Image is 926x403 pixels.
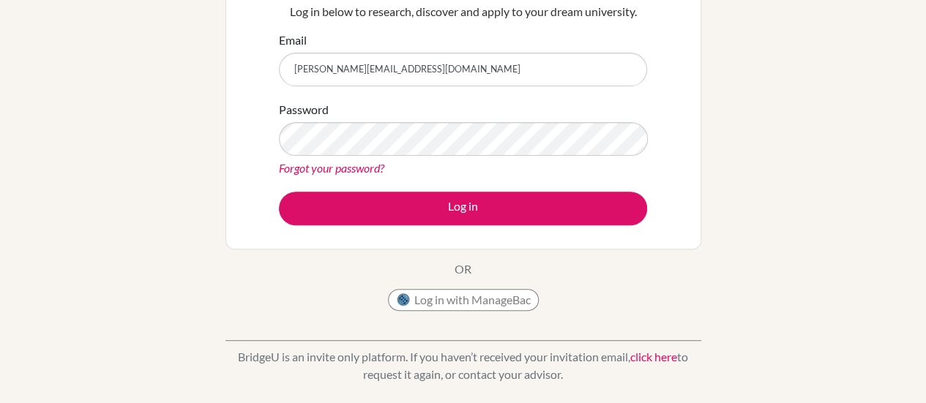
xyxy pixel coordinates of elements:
[455,260,471,278] p: OR
[225,348,701,383] p: BridgeU is an invite only platform. If you haven’t received your invitation email, to request it ...
[279,161,384,175] a: Forgot your password?
[279,192,647,225] button: Log in
[279,101,329,118] label: Password
[630,350,677,364] a: click here
[279,31,307,49] label: Email
[279,3,647,20] p: Log in below to research, discover and apply to your dream university.
[388,289,539,311] button: Log in with ManageBac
